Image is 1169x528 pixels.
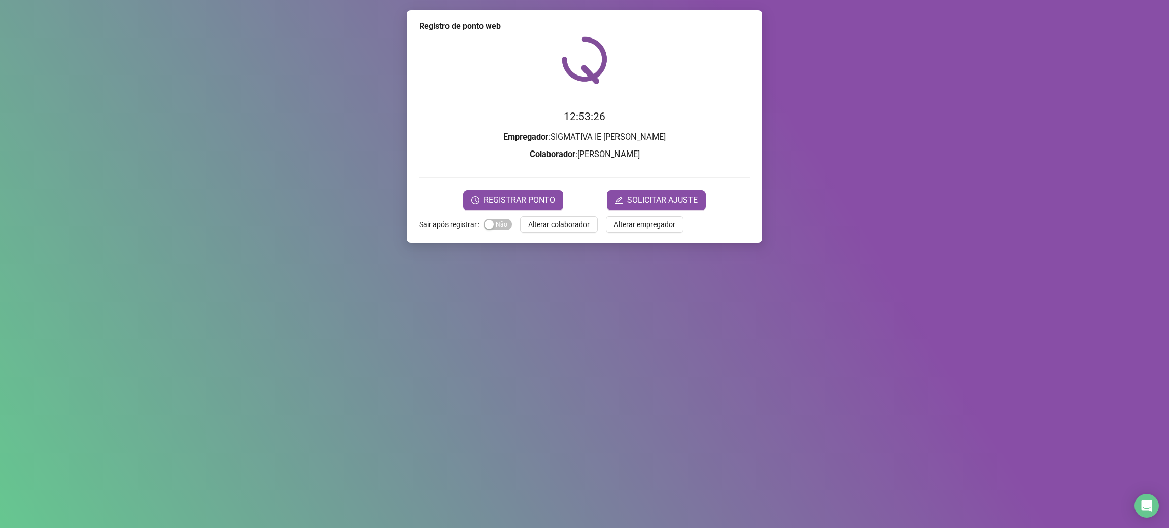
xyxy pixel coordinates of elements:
h3: : [PERSON_NAME] [419,148,750,161]
div: Open Intercom Messenger [1134,494,1159,518]
button: REGISTRAR PONTO [463,190,563,210]
time: 12:53:26 [564,110,605,123]
button: Alterar empregador [606,216,683,233]
strong: Empregador [503,132,548,142]
img: QRPoint [562,36,607,84]
span: SOLICITAR AJUSTE [627,194,698,206]
span: REGISTRAR PONTO [484,194,555,206]
span: edit [615,196,623,204]
div: Registro de ponto web [419,20,750,32]
button: Alterar colaborador [520,216,598,233]
button: editSOLICITAR AJUSTE [607,190,706,210]
span: clock-circle [471,196,479,204]
h3: : SIGMATIVA IE [PERSON_NAME] [419,131,750,144]
label: Sair após registrar [419,216,484,233]
span: Alterar empregador [614,219,675,230]
strong: Colaborador [530,149,575,159]
span: Alterar colaborador [528,219,590,230]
